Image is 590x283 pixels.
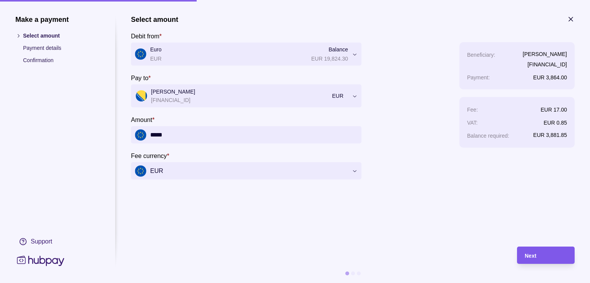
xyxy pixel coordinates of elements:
[523,50,567,58] p: [PERSON_NAME]
[467,52,495,58] p: Beneficiary :
[517,247,575,264] button: Next
[31,237,52,246] div: Support
[467,107,478,113] p: Fee :
[467,74,490,81] p: Payment :
[15,234,100,250] a: Support
[131,115,154,124] label: Amount
[131,153,167,159] p: Fee currency
[150,126,358,143] input: amount
[523,60,567,69] p: [FINANCIAL_ID]
[23,56,100,64] p: Confirmation
[131,73,151,82] label: Pay to
[131,33,159,39] p: Debit from
[533,74,567,81] p: EUR 3,864.00
[541,107,567,113] p: EUR 17.00
[23,44,100,52] p: Payment details
[151,87,328,96] p: [PERSON_NAME]
[525,253,536,259] span: Next
[467,133,509,139] p: Balance required :
[533,132,567,138] p: EUR 3,881.85
[15,15,100,24] h1: Make a payment
[131,151,169,160] label: Fee currency
[131,117,152,123] p: Amount
[467,120,478,126] p: VAT :
[23,31,100,40] p: Select amount
[131,75,148,81] p: Pay to
[136,90,147,102] img: ba
[544,120,567,126] p: EUR 0.85
[135,129,146,141] img: eu
[131,31,162,41] label: Debit from
[131,15,178,24] h1: Select amount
